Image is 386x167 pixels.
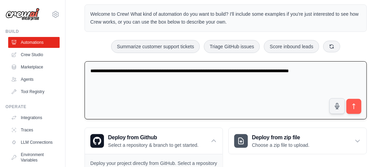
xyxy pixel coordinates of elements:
[252,142,310,149] p: Choose a zip file to upload.
[8,74,60,85] a: Agents
[352,134,386,167] iframe: Chat Widget
[252,133,310,142] h3: Deploy from zip file
[8,62,60,73] a: Marketplace
[204,40,260,53] button: Triage GitHub issues
[8,112,60,123] a: Integrations
[8,137,60,148] a: LLM Connections
[5,29,60,34] div: Build
[264,40,319,53] button: Score inbound leads
[111,40,200,53] button: Summarize customer support tickets
[8,37,60,48] a: Automations
[5,8,40,21] img: Logo
[8,125,60,136] a: Traces
[8,49,60,60] a: Crew Studio
[5,104,60,110] div: Operate
[90,10,361,26] p: Welcome to Crew! What kind of automation do you want to build? I'll include some examples if you'...
[8,86,60,97] a: Tool Registry
[352,134,386,167] div: Sohbet Aracı
[8,149,60,166] a: Environment Variables
[108,133,198,142] h3: Deploy from Github
[108,142,198,149] p: Select a repository & branch to get started.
